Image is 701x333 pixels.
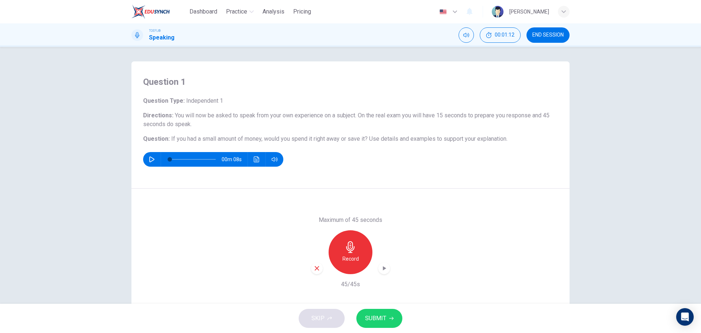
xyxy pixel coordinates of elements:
[131,4,170,19] img: EduSynch logo
[293,7,311,16] span: Pricing
[509,7,549,16] div: [PERSON_NAME]
[356,309,402,328] button: SUBMIT
[438,9,448,15] img: en
[676,308,694,326] div: Open Intercom Messenger
[149,33,175,42] h1: Speaking
[189,7,217,16] span: Dashboard
[526,27,570,43] button: END SESSION
[143,76,558,88] h4: Question 1
[143,111,558,129] h6: Directions :
[251,152,263,167] button: Click to see the audio transcription
[131,4,187,19] a: EduSynch logo
[480,27,521,43] div: Hide
[341,280,360,289] h6: 45/45s
[342,254,359,263] h6: Record
[143,135,558,143] h6: Question :
[223,5,257,18] button: Practice
[263,7,284,16] span: Analysis
[222,152,248,167] span: 00m 08s
[143,112,549,128] span: You will now be asked to speak from your own experience on a subject. On the real exam you will h...
[532,32,564,38] span: END SESSION
[480,27,521,43] button: 00:01:12
[171,135,368,142] span: If you had a small amount of money, would you spend it right away or save it?
[149,28,161,33] span: TOEFL®
[226,7,247,16] span: Practice
[143,97,558,105] h6: Question Type :
[319,216,382,224] h6: Maximum of 45 seconds
[185,97,223,104] span: Independent 1
[365,313,386,323] span: SUBMIT
[492,6,503,18] img: Profile picture
[329,230,372,274] button: Record
[459,27,474,43] div: Mute
[290,5,314,18] button: Pricing
[187,5,220,18] button: Dashboard
[369,135,507,142] span: Use details and examples to support your explanation.
[495,32,514,38] span: 00:01:12
[260,5,287,18] button: Analysis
